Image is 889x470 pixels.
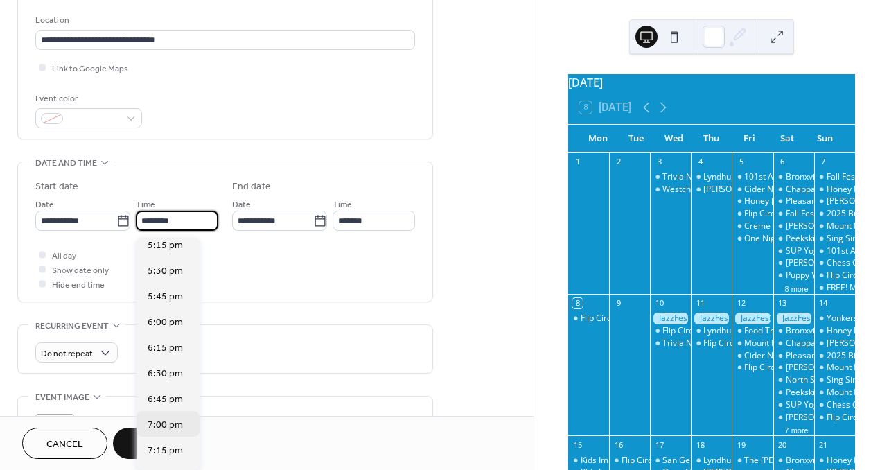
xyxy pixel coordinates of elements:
[650,171,691,183] div: Trivia Night at Sing Sing Kill Brewery
[35,156,97,171] span: Date and time
[814,270,855,281] div: Flip Circus - Yorktown
[773,399,814,411] div: SUP Yoga & Paddleboarding Lessons
[568,74,855,91] div: [DATE]
[736,298,746,308] div: 12
[773,245,814,257] div: SUP Yoga & Paddleboarding Lessons
[744,208,874,220] div: Flip Circus - [GEOGRAPHIC_DATA]
[654,298,664,308] div: 10
[693,125,731,153] div: Thu
[35,13,412,28] div: Location
[732,184,773,195] div: Cider Nights with live music & food truck at Harvest Moon's Hardscrabble Cider
[732,208,773,220] div: Flip Circus - Yorktown
[736,157,746,167] div: 5
[786,325,888,337] div: Bronxville Farmers Market
[650,338,691,349] div: Trivia Night at Sing Sing Kill Brewery
[148,264,183,279] span: 5:30 pm
[148,341,183,356] span: 6:15 pm
[773,233,814,245] div: Peekskill Farmers Market
[232,198,251,212] span: Date
[814,184,855,195] div: Honey Bee Grove Flower Farm - Farmers Market
[148,290,183,304] span: 5:45 pm
[732,362,773,374] div: Flip Circus - Yorktown
[732,220,773,232] div: Creme de la Creme Pole Dancing Show
[613,439,624,450] div: 16
[691,325,732,337] div: Lyndhurst Landscape Volunteering
[786,171,888,183] div: Bronxville Farmers Market
[609,455,650,467] div: Flip Circus - Yorktown
[572,439,583,450] div: 15
[732,195,773,207] div: Honey Bee Grove Flower Farm - Sunset U-Pick Flowers
[773,195,814,207] div: Pleasantville Farmers Market
[773,208,814,220] div: Fall Festival at Harvest Moon Orchard
[814,399,855,411] div: Chess Club at Sing Sing Kill Brewery
[773,325,814,337] div: Bronxville Farmers Market
[773,362,814,374] div: John Jay Homestead Farm Market In Katonah
[650,325,691,337] div: Flip Circus - Yorktown
[148,367,183,381] span: 6:30 pm
[655,125,693,153] div: Wed
[818,157,829,167] div: 7
[736,439,746,450] div: 19
[22,428,107,459] button: Cancel
[744,455,848,467] div: The [PERSON_NAME] Band
[148,444,183,458] span: 7:15 pm
[777,439,788,450] div: 20
[35,319,109,333] span: Recurring event
[773,171,814,183] div: Bronxville Farmers Market
[52,278,105,293] span: Hide end time
[814,387,855,399] div: Mount Kisco Septemberfest
[814,257,855,269] div: Chess Club at Sing Sing Kill Brewery
[52,249,76,263] span: All day
[695,157,705,167] div: 4
[786,387,883,399] div: Peekskill Farmers Market
[35,390,89,405] span: Event image
[780,424,814,435] button: 7 more
[691,313,732,324] div: JazzFest White Plains: Sept. 10 - 14
[35,414,74,453] div: ;
[773,270,814,281] div: Puppy Yoga
[650,184,691,195] div: Westchester Soccer Club Home Game - Richmond Kickers at Westchester SC
[35,92,139,106] div: Event color
[662,455,822,467] div: San Gennaro Feast [GEOGRAPHIC_DATA]
[814,313,855,324] div: Yonkers Marathon, Half Marathon & 5K
[41,346,93,362] span: Do not repeat
[35,180,78,194] div: Start date
[732,325,773,337] div: Food Truck Friday
[662,338,802,349] div: Trivia Night at Sing Sing Kill Brewery
[777,298,788,308] div: 13
[703,338,834,349] div: Flip Circus - [GEOGRAPHIC_DATA]
[773,220,814,232] div: John Jay Homestead Farm Market In Katonah
[650,313,691,324] div: JazzFest White Plains: Sept. 10 - 14
[613,157,624,167] div: 2
[650,455,691,467] div: San Gennaro Feast Yorktown
[773,387,814,399] div: Peekskill Farmers Market
[148,392,183,407] span: 6:45 pm
[662,171,802,183] div: Trivia Night at Sing Sing Kill Brewery
[732,338,773,349] div: Mount Kisco Septemberfest
[814,233,855,245] div: Sing Sing Kill Brewery Run Club
[814,412,855,424] div: Flip Circus - Yorktown
[773,313,814,324] div: JazzFest White Plains: Sept. 10 - 14
[786,455,888,467] div: Bronxville Farmers Market
[148,418,183,433] span: 7:00 pm
[730,125,768,153] div: Fri
[622,455,752,467] div: Flip Circus - [GEOGRAPHIC_DATA]
[773,338,814,349] div: Chappaqua Farmers Market
[814,374,855,386] div: Sing Sing Kill Brewery Run Club
[777,157,788,167] div: 6
[613,298,624,308] div: 9
[786,270,831,281] div: Puppy Yoga
[768,125,807,153] div: Sat
[773,257,814,269] div: TASH Farmer's Market at Patriot's Park
[691,171,732,183] div: Lyndhurst Landscape Volunteering
[691,184,732,195] div: Michael Blaustein Comedy Night at Tarrytown Music Hall
[703,455,836,467] div: Lyndhurst Landscape Volunteering
[579,125,617,153] div: Mon
[818,439,829,450] div: 21
[773,455,814,467] div: Bronxville Farmers Market
[814,362,855,374] div: Mount Kisco Farmers Market
[732,313,773,324] div: JazzFest White Plains: Sept. 10 - 14
[232,180,271,194] div: End date
[814,171,855,183] div: Fall Festival at Harvest Moon Orchard
[814,245,855,257] div: 101st Annual Yorktown Grange Fair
